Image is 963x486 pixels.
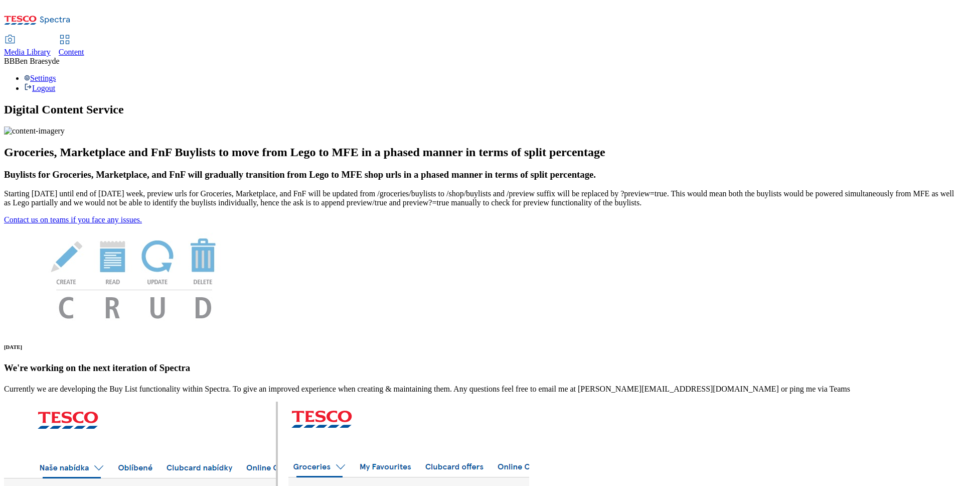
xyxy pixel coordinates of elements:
[4,36,51,57] a: Media Library
[4,215,142,224] a: Contact us on teams if you face any issues.
[4,224,265,329] img: News Image
[4,146,959,159] h2: Groceries, Marketplace and FnF Buylists to move from Lego to MFE in a phased manner in terms of s...
[4,57,15,65] span: BB
[4,362,959,374] h3: We're working on the next iteration of Spectra
[4,344,959,350] h6: [DATE]
[4,169,959,180] h3: Buylists for Groceries, Marketplace, and FnF will gradually transition from Lego to MFE shop urls...
[4,48,51,56] span: Media Library
[24,74,56,82] a: Settings
[15,57,59,65] span: Ben Braesyde
[4,189,959,207] p: Starting [DATE] until end of [DATE] week, preview urls for Groceries, Marketplace, and FnF will b...
[59,36,84,57] a: Content
[4,127,65,136] img: content-imagery
[4,385,959,394] p: Currently we are developing the Buy List functionality within Spectra. To give an improved experi...
[24,84,55,92] a: Logout
[4,103,959,116] h1: Digital Content Service
[59,48,84,56] span: Content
